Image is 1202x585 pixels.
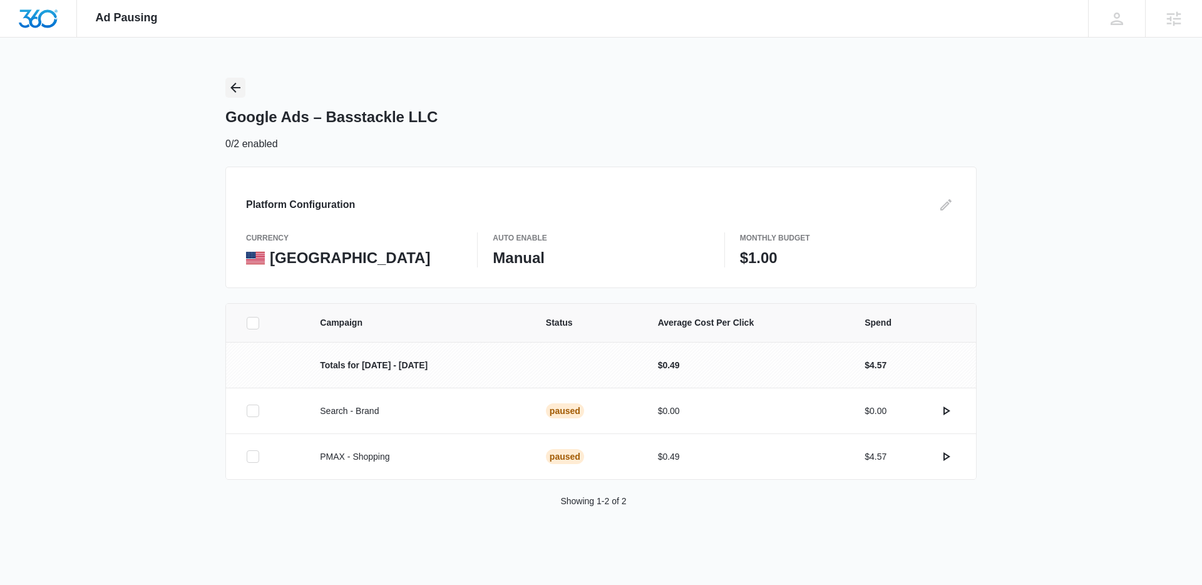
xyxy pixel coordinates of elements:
p: $1.00 [740,249,956,267]
p: Showing 1-2 of 2 [560,495,626,508]
p: $4.57 [865,450,886,463]
p: $0.49 [658,450,835,463]
p: PMAX - Shopping [320,450,516,463]
p: $0.49 [658,359,835,372]
p: Manual [493,249,709,267]
span: Spend [865,316,956,329]
p: Auto Enable [493,232,709,244]
h1: Google Ads – Basstackle LLC [225,108,438,127]
span: Average Cost Per Click [658,316,835,329]
span: Status [546,316,628,329]
h3: Platform Configuration [246,197,355,212]
p: currency [246,232,462,244]
button: Edit [936,195,956,215]
p: Monthly Budget [740,232,956,244]
p: Totals for [DATE] - [DATE] [320,359,516,372]
p: [GEOGRAPHIC_DATA] [270,249,430,267]
button: Back [225,78,245,98]
button: actions.activate [936,401,956,421]
p: $0.00 [658,405,835,418]
span: Campaign [320,316,516,329]
p: Search - Brand [320,405,516,418]
p: $4.57 [865,359,886,372]
div: Paused [546,449,584,464]
div: Paused [546,403,584,418]
p: $0.00 [865,405,886,418]
img: United States [246,252,265,264]
p: 0/2 enabled [225,137,278,152]
span: Ad Pausing [96,11,158,24]
button: actions.activate [936,447,956,467]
